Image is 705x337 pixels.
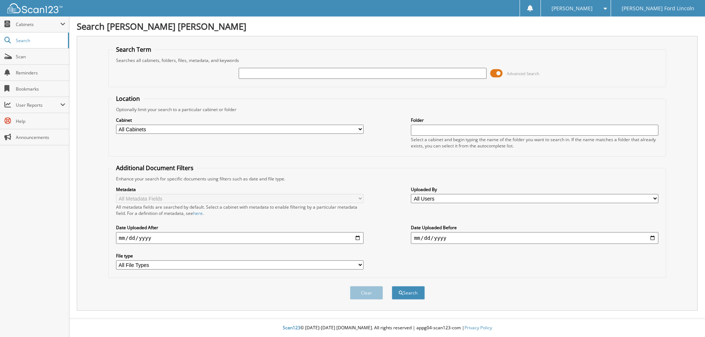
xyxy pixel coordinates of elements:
[411,224,658,231] label: Date Uploaded Before
[112,176,662,182] div: Enhance your search for specific documents using filters such as date and file type.
[16,21,60,28] span: Cabinets
[411,136,658,149] div: Select a cabinet and begin typing the name of the folder you want to search in. If the name match...
[464,325,492,331] a: Privacy Policy
[16,37,64,44] span: Search
[116,117,364,123] label: Cabinet
[112,164,197,172] legend: Additional Document Filters
[622,6,694,11] span: [PERSON_NAME] Ford Lincoln
[507,71,539,76] span: Advanced Search
[411,186,658,193] label: Uploaded By
[350,286,383,300] button: Clear
[552,6,593,11] span: [PERSON_NAME]
[392,286,425,300] button: Search
[112,45,155,54] legend: Search Term
[116,253,364,259] label: File type
[69,319,705,337] div: © [DATE]-[DATE] [DOMAIN_NAME]. All rights reserved | appg04-scan123-com |
[16,118,65,124] span: Help
[668,302,705,337] iframe: Chat Widget
[77,20,698,32] h1: Search [PERSON_NAME] [PERSON_NAME]
[112,106,662,113] div: Optionally limit your search to a particular cabinet or folder
[16,70,65,76] span: Reminders
[16,134,65,140] span: Announcements
[411,232,658,244] input: end
[411,117,658,123] label: Folder
[116,186,364,193] label: Metadata
[7,3,62,13] img: scan123-logo-white.svg
[283,325,300,331] span: Scan123
[16,54,65,60] span: Scan
[112,57,662,63] div: Searches all cabinets, folders, files, metadata, and keywords
[116,204,364,216] div: All metadata fields are searched by default. Select a cabinet with metadata to enable filtering b...
[16,86,65,92] span: Bookmarks
[16,102,60,108] span: User Reports
[193,210,203,216] a: here
[116,224,364,231] label: Date Uploaded After
[116,232,364,244] input: start
[112,95,144,103] legend: Location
